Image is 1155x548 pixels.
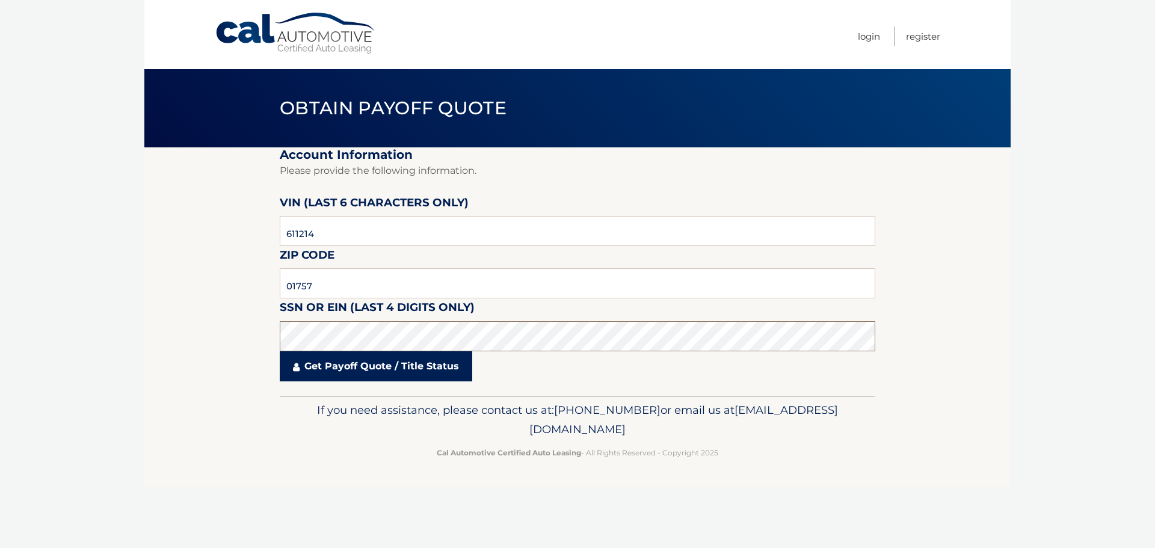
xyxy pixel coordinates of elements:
[280,298,475,321] label: SSN or EIN (last 4 digits only)
[858,26,880,46] a: Login
[288,401,867,439] p: If you need assistance, please contact us at: or email us at
[280,194,469,216] label: VIN (last 6 characters only)
[554,403,661,417] span: [PHONE_NUMBER]
[906,26,940,46] a: Register
[288,446,867,459] p: - All Rights Reserved - Copyright 2025
[280,97,507,119] span: Obtain Payoff Quote
[280,162,875,179] p: Please provide the following information.
[215,12,377,55] a: Cal Automotive
[280,246,334,268] label: Zip Code
[280,147,875,162] h2: Account Information
[437,448,581,457] strong: Cal Automotive Certified Auto Leasing
[280,351,472,381] a: Get Payoff Quote / Title Status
